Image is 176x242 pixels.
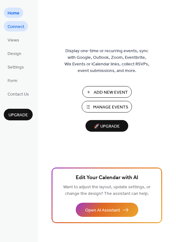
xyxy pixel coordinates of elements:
span: Home [8,10,19,17]
a: Home [4,8,23,18]
span: Views [8,37,19,44]
button: Add New Event [82,86,132,98]
span: 🚀 Upgrade [89,122,124,131]
a: Settings [4,62,28,72]
a: Form [4,75,21,85]
span: Connect [8,24,24,30]
span: Manage Events [93,104,128,111]
span: Want to adjust the layout, update settings, or change the design? The assistant can help. [63,183,151,198]
button: Open AI Assistant [76,203,138,217]
button: Upgrade [4,109,33,120]
span: Contact Us [8,91,29,98]
span: Display one-time or recurring events, sync with Google, Outlook, Zoom, Eventbrite, Wix Events or ... [64,48,149,74]
span: Upgrade [8,112,28,118]
span: Add New Event [94,89,128,96]
a: Connect [4,21,28,31]
span: Design [8,51,21,57]
a: Design [4,48,25,58]
button: 🚀 Upgrade [85,120,128,132]
a: Contact Us [4,89,33,99]
a: Views [4,35,23,45]
span: Edit Your Calendar with AI [76,173,138,182]
span: Open AI Assistant [85,207,120,214]
span: Settings [8,64,24,71]
button: Manage Events [82,101,132,113]
span: Form [8,78,17,84]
